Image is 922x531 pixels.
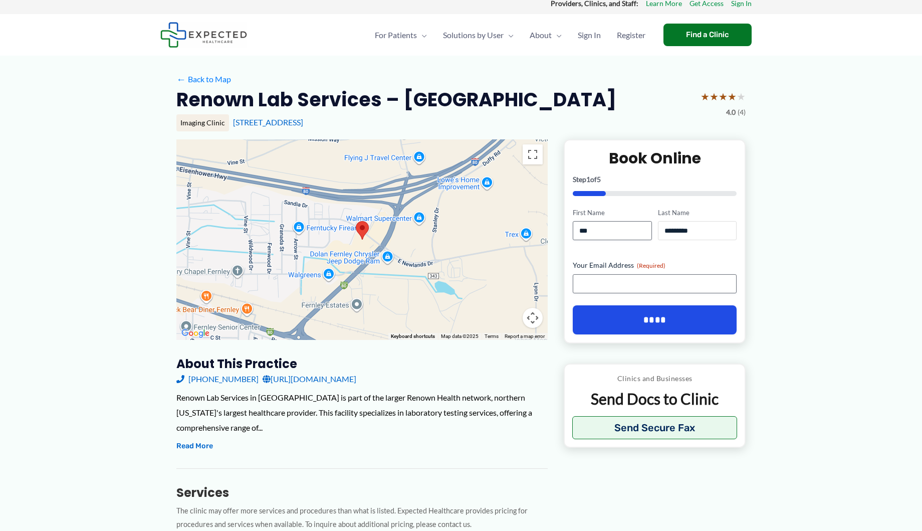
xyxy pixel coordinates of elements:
[572,372,737,385] p: Clinics and Businesses
[609,18,653,53] a: Register
[726,106,736,119] span: 4.0
[710,87,719,106] span: ★
[176,87,616,112] h2: Renown Lab Services – [GEOGRAPHIC_DATA]
[176,485,548,500] h3: Services
[552,18,562,53] span: Menu Toggle
[233,117,303,127] a: [STREET_ADDRESS]
[701,87,710,106] span: ★
[391,333,435,340] button: Keyboard shortcuts
[367,18,435,53] a: For PatientsMenu Toggle
[263,372,356,387] a: [URL][DOMAIN_NAME]
[505,333,545,339] a: Report a map error
[663,24,752,46] a: Find a Clinic
[658,208,737,218] label: Last Name
[737,87,746,106] span: ★
[719,87,728,106] span: ★
[573,176,737,183] p: Step of
[176,440,213,452] button: Read More
[523,308,543,328] button: Map camera controls
[617,18,645,53] span: Register
[573,148,737,168] h2: Book Online
[637,262,665,269] span: (Required)
[586,175,590,184] span: 1
[738,106,746,119] span: (4)
[176,356,548,372] h3: About this practice
[522,18,570,53] a: AboutMenu Toggle
[597,175,601,184] span: 5
[176,372,259,387] a: [PHONE_NUMBER]
[728,87,737,106] span: ★
[573,208,651,218] label: First Name
[570,18,609,53] a: Sign In
[375,18,417,53] span: For Patients
[530,18,552,53] span: About
[367,18,653,53] nav: Primary Site Navigation
[523,144,543,164] button: Toggle fullscreen view
[578,18,601,53] span: Sign In
[176,114,229,131] div: Imaging Clinic
[572,416,737,439] button: Send Secure Fax
[176,390,548,435] div: Renown Lab Services in [GEOGRAPHIC_DATA] is part of the larger Renown Health network, northern [U...
[176,72,231,87] a: ←Back to Map
[160,22,247,48] img: Expected Healthcare Logo - side, dark font, small
[485,333,499,339] a: Terms
[441,333,479,339] span: Map data ©2025
[572,389,737,409] p: Send Docs to Clinic
[504,18,514,53] span: Menu Toggle
[179,327,212,340] img: Google
[417,18,427,53] span: Menu Toggle
[443,18,504,53] span: Solutions by User
[176,74,186,84] span: ←
[179,327,212,340] a: Open this area in Google Maps (opens a new window)
[435,18,522,53] a: Solutions by UserMenu Toggle
[573,260,737,270] label: Your Email Address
